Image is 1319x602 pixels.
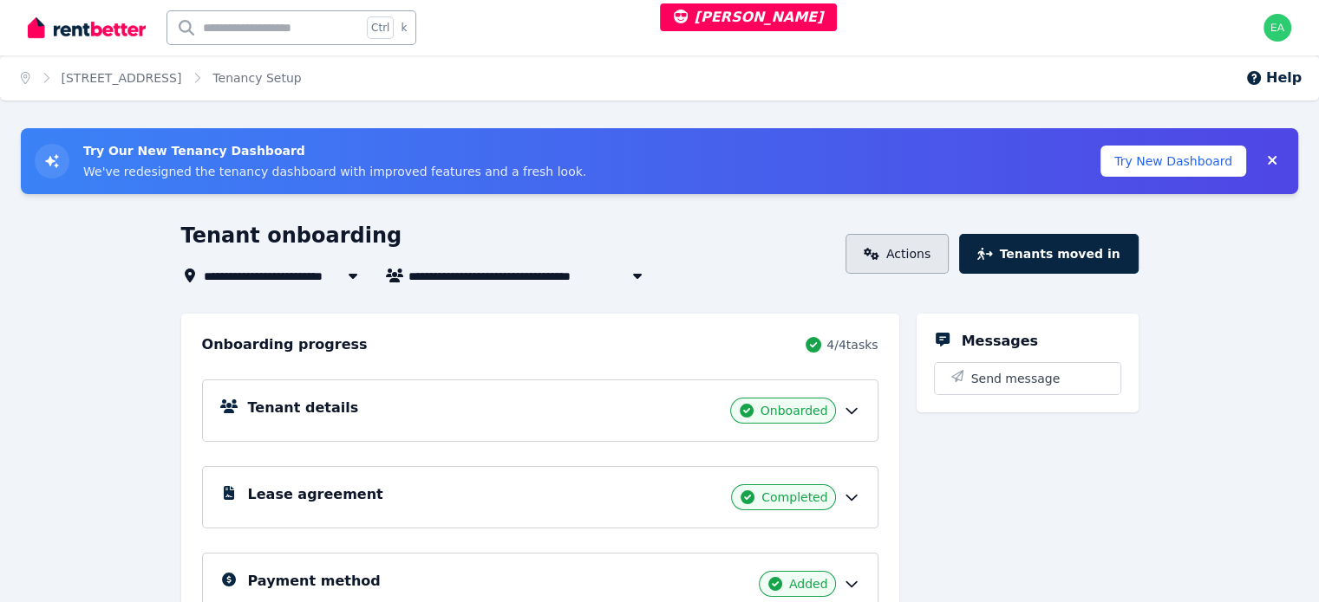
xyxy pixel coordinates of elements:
[83,142,586,159] h3: Try Our New Tenancy Dashboard
[846,234,949,274] a: Actions
[761,402,828,419] span: Onboarded
[248,571,381,592] h5: Payment method
[28,15,146,41] img: RentBetter
[62,71,182,85] a: [STREET_ADDRESS]
[21,128,1298,194] div: Try New Tenancy Dashboard
[248,398,359,418] h5: Tenant details
[401,21,407,35] span: k
[826,336,878,353] span: 4 / 4 tasks
[971,370,1061,387] span: Send message
[367,16,394,39] span: Ctrl
[789,575,828,592] span: Added
[1263,14,1291,42] img: earl@rentbetter.com.au
[1245,68,1302,88] button: Help
[1260,147,1284,175] button: Collapse banner
[1100,146,1246,177] button: Try New Dashboard
[248,484,383,505] h5: Lease agreement
[181,222,402,249] h1: Tenant onboarding
[761,489,827,506] span: Completed
[202,334,368,355] h2: Onboarding progress
[959,234,1138,274] button: Tenants moved in
[212,69,301,87] span: Tenancy Setup
[962,331,1038,352] h5: Messages
[935,363,1120,394] button: Send message
[83,163,586,180] p: We've redesigned the tenancy dashboard with improved features and a fresh look.
[674,9,824,25] span: [PERSON_NAME]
